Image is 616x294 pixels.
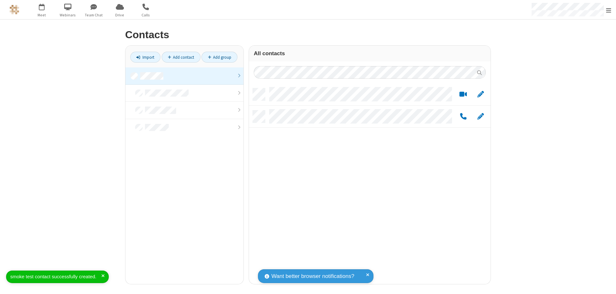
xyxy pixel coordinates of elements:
a: Add group [201,52,237,63]
a: Import [130,52,160,63]
button: Start a video meeting [457,91,469,99]
button: Call by phone [457,113,469,121]
div: grid [249,83,491,284]
span: Calls [134,12,158,18]
span: Want better browser notifications? [271,272,354,281]
img: QA Selenium DO NOT DELETE OR CHANGE [10,5,19,14]
button: Edit [474,91,487,99]
span: Webinars [56,12,80,18]
span: Team Chat [82,12,106,18]
iframe: Chat [600,277,611,290]
span: Drive [108,12,132,18]
h2: Contacts [125,29,491,40]
button: Edit [474,113,487,121]
a: Add contact [162,52,201,63]
span: Meet [30,12,54,18]
h3: All contacts [254,50,486,56]
div: smoke test contact successfully created. [10,273,101,281]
